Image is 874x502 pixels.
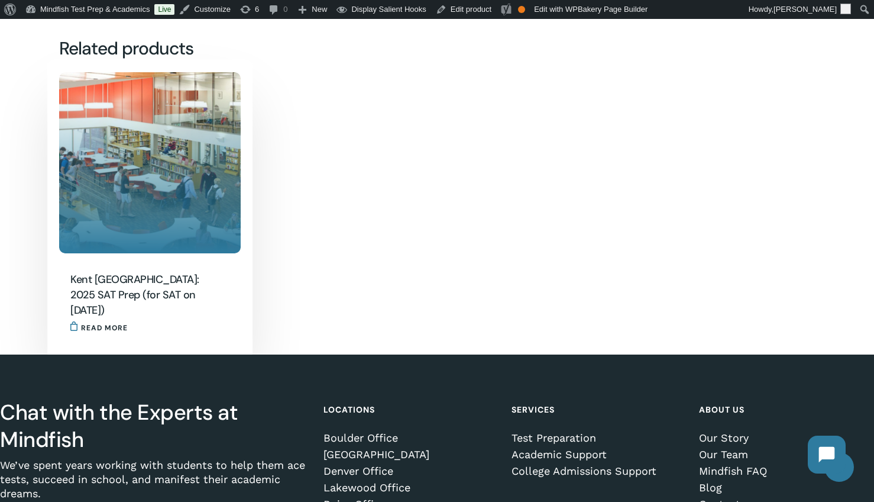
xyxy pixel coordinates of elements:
[59,72,241,254] img: Kent Denver
[699,465,869,477] a: Mindfish FAQ
[773,5,837,14] span: [PERSON_NAME]
[81,321,128,335] span: Read more
[512,465,682,477] a: College Admissions Support
[699,482,869,494] a: Blog
[323,449,494,461] a: [GEOGRAPHIC_DATA]
[323,482,494,494] a: Lakewood Office
[70,272,222,319] a: Kent [GEOGRAPHIC_DATA]: 2025 SAT Prep (for SAT on [DATE])
[323,432,494,444] a: Boulder Office
[59,37,815,60] h2: Related products
[70,321,128,332] a: Read more about “Kent Denver: 2025 SAT Prep (for SAT on March 8)”
[699,399,869,420] h4: About Us
[699,449,869,461] a: Our Team
[323,465,494,477] a: Denver Office
[796,424,857,485] iframe: Chatbot
[59,72,241,254] a: Kent Denver: 2025 SAT Prep (for SAT on March 8)
[512,432,682,444] a: Test Preparation
[699,432,869,444] a: Our Story
[512,449,682,461] a: Academic Support
[323,399,494,420] h4: Locations
[154,4,174,15] a: Live
[518,6,525,13] div: OK
[512,399,682,420] h4: Services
